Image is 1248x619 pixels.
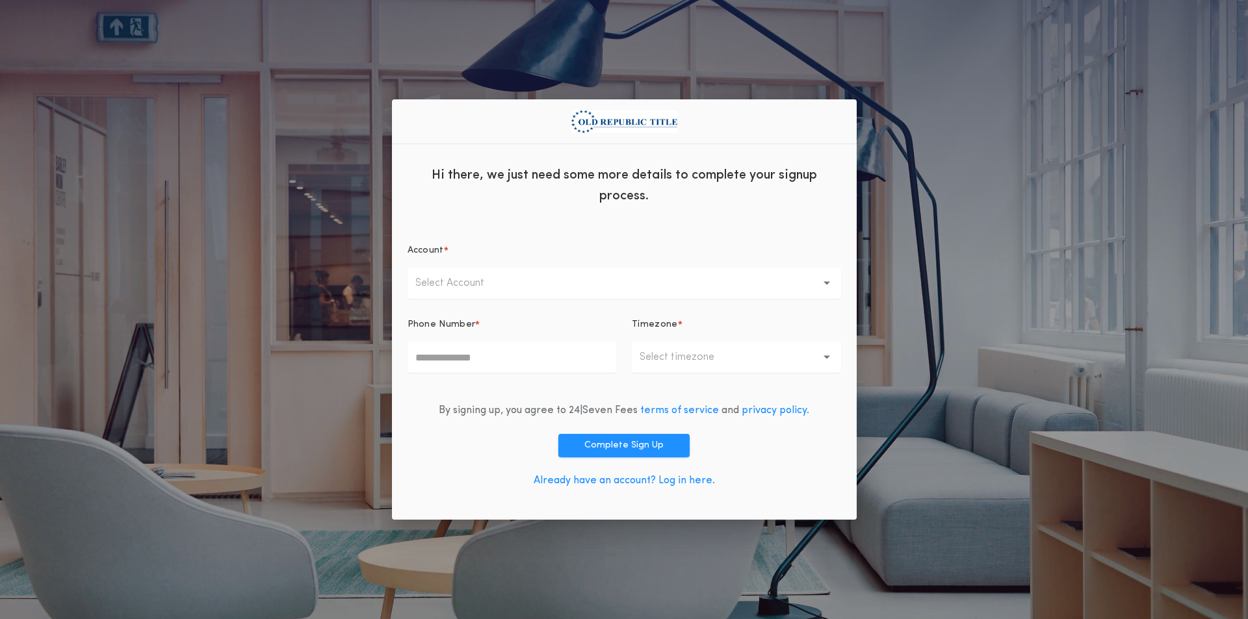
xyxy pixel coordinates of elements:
[408,244,444,257] p: Account
[408,268,841,299] button: Select Account
[439,403,809,418] div: By signing up, you agree to 24|Seven Fees and
[415,275,505,291] p: Select Account
[408,342,617,373] input: Phone Number*
[558,434,690,457] button: Complete Sign Up
[742,405,809,416] a: privacy policy.
[640,405,719,416] a: terms of service
[640,349,735,365] p: Select timezone
[571,110,677,133] img: org logo
[534,475,715,486] a: Already have an account? Log in here.
[632,318,678,331] p: Timezone
[392,155,857,213] div: Hi there, we just need some more details to complete your signup process.
[408,318,476,331] p: Phone Number
[632,342,841,373] button: Select timezone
